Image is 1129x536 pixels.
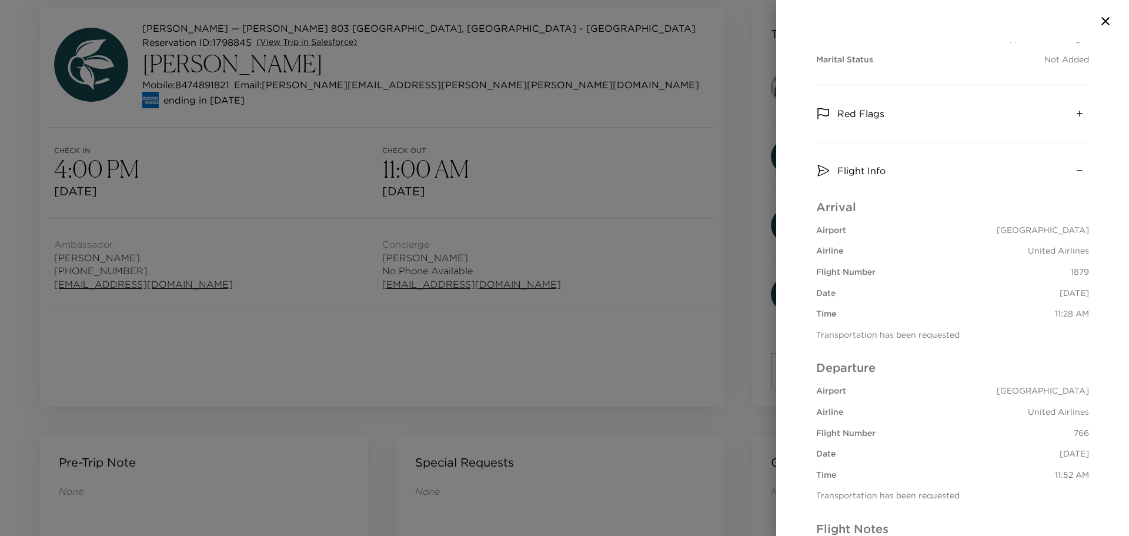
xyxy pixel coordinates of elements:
p: Airline [816,245,843,257]
p: 11:28 AM [1055,308,1089,320]
button: expand [1070,104,1089,123]
p: Transportation has been requested [816,490,960,502]
p: [GEOGRAPHIC_DATA] [997,385,1089,397]
p: Airline [816,407,843,418]
p: United Airlines [1028,407,1089,418]
span: Flight Info [837,164,886,177]
p: Not Added [1044,54,1089,66]
p: [GEOGRAPHIC_DATA] [997,225,1089,237]
span: Red Flags [837,107,884,120]
p: 766 [1074,428,1089,440]
p: Transportation has been requested [816,329,960,341]
p: 11:52 AM [1055,470,1089,481]
button: collapse [1070,161,1089,180]
p: 1879 [1071,267,1089,278]
p: Date [816,448,836,460]
p: United Airlines [1028,245,1089,257]
p: Departure [816,359,1089,376]
p: Marital Status [816,54,873,66]
p: Time [816,308,836,320]
p: [DATE] [1060,288,1089,299]
p: Airport [816,225,846,237]
p: Flight Number [816,267,876,278]
p: Flight Number [816,428,876,440]
p: Arrival [816,199,1089,215]
p: [DATE] [1060,448,1089,460]
p: Date [816,288,836,299]
p: Airport [816,385,846,397]
p: Time [816,470,836,481]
